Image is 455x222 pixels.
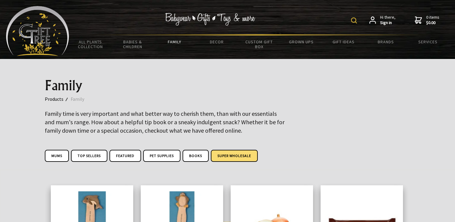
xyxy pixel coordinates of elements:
a: Brands [364,35,407,48]
h1: Family [45,78,410,93]
a: Custom Gift Box [238,35,280,53]
span: Hi there, [380,15,395,25]
a: Products [45,95,71,103]
a: Super Wholesale [211,150,258,162]
a: Hi there,Sign in [369,15,395,25]
strong: $0.00 [426,20,439,26]
a: Family [71,95,91,103]
a: Gift Ideas [322,35,364,48]
a: Featured [109,150,141,162]
a: Babies & Children [111,35,153,53]
a: Grown Ups [280,35,322,48]
a: 0 items$0.00 [415,15,439,25]
a: All Plants Collection [69,35,111,53]
big: Family time is very important and what better way to cherish them, than with our essentials and m... [45,110,284,134]
a: Decor [196,35,238,48]
img: product search [351,17,357,23]
a: Mums [45,150,69,162]
strong: Sign in [380,20,395,26]
span: 0 items [426,14,439,25]
a: Services [407,35,449,48]
img: Babyware - Gifts - Toys and more... [6,6,69,56]
img: Babywear - Gifts - Toys & more [165,13,255,26]
a: Books [183,150,209,162]
a: Family [154,35,196,48]
a: Top Sellers [71,150,107,162]
a: Pet Supplies [143,150,180,162]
